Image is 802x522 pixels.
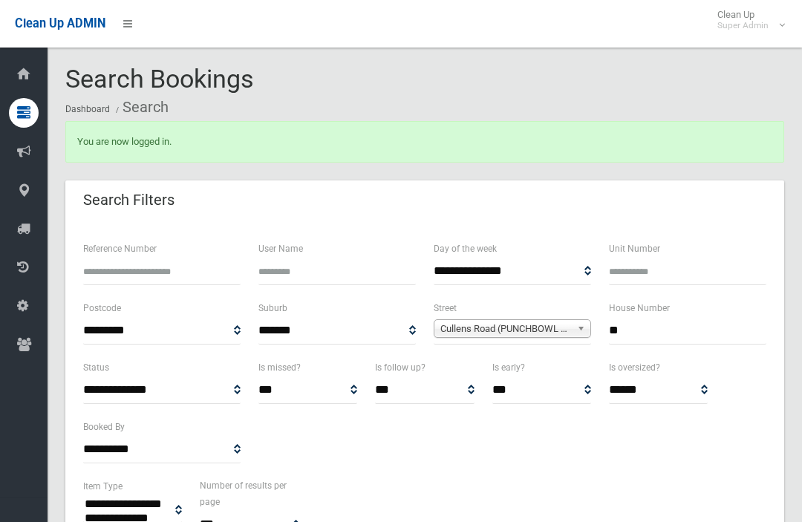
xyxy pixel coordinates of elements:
[434,241,497,257] label: Day of the week
[258,241,303,257] label: User Name
[65,121,784,163] div: You are now logged in.
[609,359,660,376] label: Is oversized?
[83,478,123,495] label: Item Type
[258,300,287,316] label: Suburb
[65,64,254,94] span: Search Bookings
[83,241,157,257] label: Reference Number
[609,300,670,316] label: House Number
[717,20,769,31] small: Super Admin
[492,359,525,376] label: Is early?
[83,359,109,376] label: Status
[258,359,301,376] label: Is missed?
[112,94,169,121] li: Search
[83,419,125,435] label: Booked By
[83,300,121,316] label: Postcode
[609,241,660,257] label: Unit Number
[65,104,110,114] a: Dashboard
[710,9,783,31] span: Clean Up
[440,320,571,338] span: Cullens Road (PUNCHBOWL 2196)
[15,16,105,30] span: Clean Up ADMIN
[65,186,192,215] header: Search Filters
[375,359,426,376] label: Is follow up?
[434,300,457,316] label: Street
[200,477,299,510] label: Number of results per page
